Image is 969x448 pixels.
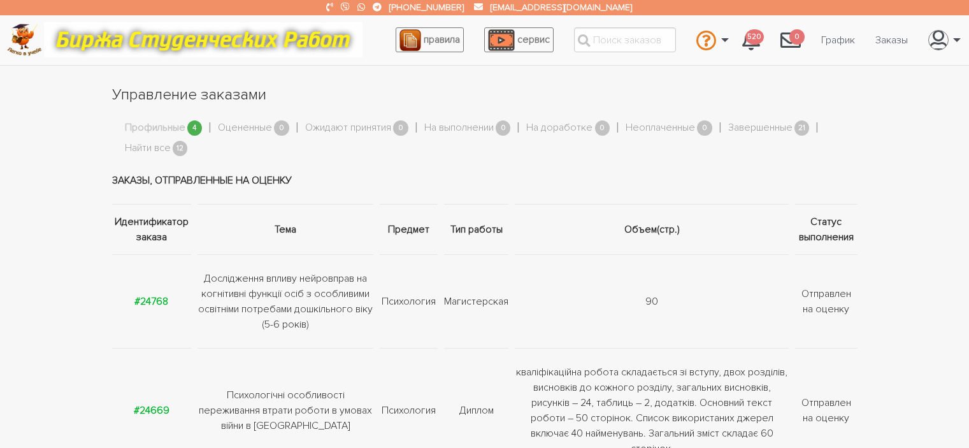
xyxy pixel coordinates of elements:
a: Найти все [125,140,171,157]
span: сервис [517,33,550,46]
td: 90 [512,254,791,348]
td: Заказы, отправленные на оценку [112,157,858,205]
a: [PHONE_NUMBER] [389,2,464,13]
th: Объем(стр.) [512,204,791,254]
span: 0 [393,120,408,136]
a: Неоплаченные [626,120,695,136]
th: Статус выполнения [792,204,858,254]
h1: Управление заказами [112,84,858,106]
span: правила [424,33,460,46]
a: Оцененные [218,120,272,136]
img: agreement_icon-feca34a61ba7f3d1581b08bc946b2ec1ccb426f67415f344566775c155b7f62c.png [399,29,421,51]
a: 0 [770,23,811,57]
td: Отправлен на оценку [792,254,858,348]
img: motto-12e01f5a76059d5f6a28199ef077b1f78e012cfde436ab5cf1d4517935686d32.gif [44,22,362,57]
a: 520 [732,23,770,57]
a: [EMAIL_ADDRESS][DOMAIN_NAME] [491,2,632,13]
span: 0 [496,120,511,136]
span: 0 [595,120,610,136]
td: Дослідження впливу нейровправ на когнітивні функції осіб з особливими освітніми потребами дошкіль... [194,254,377,348]
a: Завершенные [728,120,793,136]
a: правила [396,27,464,52]
td: Психология [377,254,441,348]
span: 0 [789,29,805,45]
a: сервис [484,27,554,52]
th: Тема [194,204,377,254]
th: Тип работы [441,204,512,254]
input: Поиск заказов [574,27,676,52]
th: Предмет [377,204,441,254]
img: logo-c4363faeb99b52c628a42810ed6dfb4293a56d4e4775eb116515dfe7f33672af.png [7,24,42,56]
a: На выполнении [424,120,494,136]
span: 0 [697,120,712,136]
span: 0 [274,120,289,136]
a: #24669 [134,404,169,417]
img: play_icon-49f7f135c9dc9a03216cfdbccbe1e3994649169d890fb554cedf0eac35a01ba8.png [488,29,515,51]
span: 520 [745,29,764,45]
a: #24768 [134,295,168,308]
span: 21 [794,120,810,136]
span: 4 [187,120,203,136]
a: Заказы [865,28,918,52]
a: График [811,28,865,52]
a: Профильные [125,120,185,136]
span: 12 [173,141,188,157]
a: Ожидают принятия [305,120,391,136]
a: На доработке [526,120,592,136]
th: Идентификатор заказа [112,204,195,254]
td: Магистерская [441,254,512,348]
